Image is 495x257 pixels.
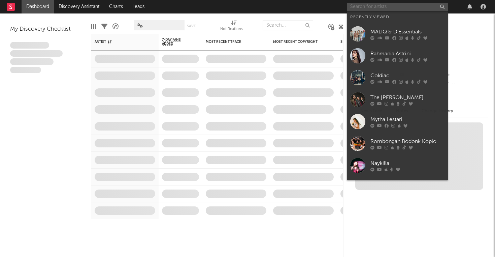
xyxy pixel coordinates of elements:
div: My Discovery Checklist [10,25,81,33]
div: -- [443,71,488,80]
a: Rombongan Bodonk Koplo [347,133,448,154]
div: Rahmania Astrini [370,50,444,58]
div: Mytha Lestari [370,115,444,123]
a: Rahmania Astrini [347,45,448,67]
a: Mytha Lestari [347,111,448,133]
div: Notifications (Artist) [220,17,247,36]
div: Edit Columns [91,17,96,36]
input: Search... [263,20,313,30]
div: A&R Pipeline [112,17,119,36]
div: Coldiac [370,72,444,80]
div: Naykilla [370,159,444,167]
button: Save [187,24,196,28]
div: Recently Viewed [350,13,444,21]
div: Most Recent Track [206,40,256,44]
div: The [PERSON_NAME] [370,93,444,102]
input: Search for artists [347,3,448,11]
div: Rombongan Bodonk Koplo [370,137,444,145]
span: 7-Day Fans Added [162,38,189,46]
div: Spotify Monthly Listeners [340,40,391,44]
span: Integer aliquet in purus et [10,50,63,57]
a: Coldiac [347,67,448,89]
div: Most Recent Copyright [273,40,324,44]
a: The [PERSON_NAME] [347,89,448,111]
div: MALIQ & D'Essentials [370,28,444,36]
div: -- [443,80,488,88]
div: Artist [95,40,145,44]
span: Lorem ipsum dolor [10,42,49,49]
div: Filters [101,17,107,36]
a: Naykilla [347,154,448,176]
span: Aliquam viverra [10,67,41,74]
a: MALIQ & D'Essentials [347,23,448,45]
a: [DEMOGRAPHIC_DATA] [347,176,448,198]
span: Praesent ac interdum [10,58,54,65]
div: Notifications (Artist) [220,25,247,33]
